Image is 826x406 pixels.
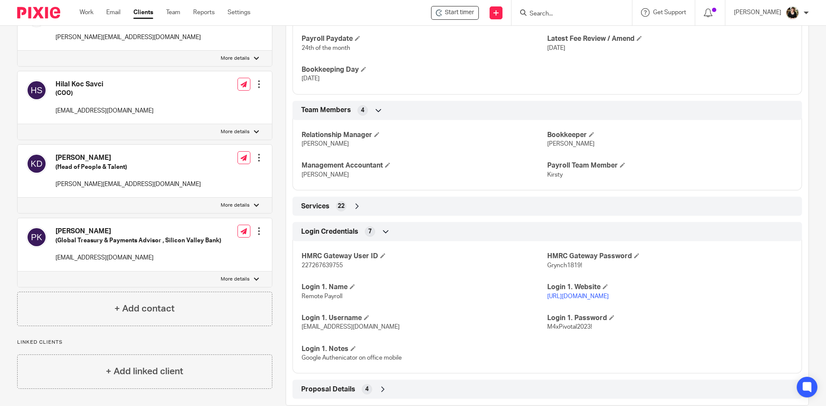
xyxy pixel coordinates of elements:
input: Search [529,10,606,18]
h4: HMRC Gateway Password [547,252,793,261]
span: 7 [368,227,372,236]
span: M4xPivotal2023! [547,324,592,330]
a: Settings [228,8,250,17]
p: Linked clients [17,339,272,346]
span: Remote Payroll [302,293,342,299]
h4: Management Accountant [302,161,547,170]
h4: Login 1. Username [302,314,547,323]
div: Pivotal Future Ltd [431,6,479,20]
h4: Bookkeeping Day [302,65,547,74]
span: Start timer [445,8,474,17]
h4: Login 1. Name [302,283,547,292]
h4: Login 1. Notes [302,345,547,354]
p: More details [221,55,250,62]
span: [PERSON_NAME] [302,172,349,178]
p: [EMAIL_ADDRESS][DOMAIN_NAME] [55,253,221,262]
h5: (Global Treasury & Payments Advisor , Silicon Valley Bank) [55,236,221,245]
h4: HMRC Gateway User ID [302,252,547,261]
span: [EMAIL_ADDRESS][DOMAIN_NAME] [302,324,400,330]
span: 24th of the month [302,45,350,51]
h4: Relationship Manager [302,131,547,140]
p: More details [221,276,250,283]
h4: Hilal Koc Savci [55,80,154,89]
h4: Login 1. Password [547,314,793,323]
img: svg%3E [26,80,47,101]
span: Proposal Details [301,385,355,394]
h4: + Add contact [114,302,175,315]
p: [PERSON_NAME] [734,8,781,17]
a: Work [80,8,93,17]
span: 4 [361,106,364,115]
p: [EMAIL_ADDRESS][DOMAIN_NAME] [55,107,154,115]
p: [PERSON_NAME][EMAIL_ADDRESS][DOMAIN_NAME] [55,33,201,42]
h4: [PERSON_NAME] [55,227,221,236]
h4: Latest Fee Review / Amend [547,34,793,43]
a: Reports [193,8,215,17]
span: [PERSON_NAME] [302,141,349,147]
span: Team Members [301,106,351,115]
span: 22 [338,202,345,211]
h4: + Add linked client [106,365,183,378]
a: Clients [133,8,153,17]
h4: Payroll Team Member [547,161,793,170]
span: Login Credentials [301,227,358,236]
h4: Bookkeeper [547,131,793,140]
img: svg%3E [26,227,47,247]
a: [URL][DOMAIN_NAME] [547,293,609,299]
span: Get Support [653,9,686,15]
img: Pixie [17,7,60,18]
img: Helen%20Campbell.jpeg [786,6,799,20]
span: Google Authenicator on office mobile [302,355,402,361]
p: More details [221,202,250,209]
h4: Payroll Paydate [302,34,547,43]
span: 227267639755 [302,263,343,269]
span: [DATE] [302,76,320,82]
span: [DATE] [547,45,565,51]
h5: (Head of People & Talent) [55,163,201,171]
h4: [PERSON_NAME] [55,153,201,162]
img: svg%3E [26,153,47,174]
span: [PERSON_NAME] [547,141,595,147]
a: Email [106,8,120,17]
span: Grynch1819! [547,263,582,269]
p: More details [221,128,250,135]
p: [PERSON_NAME][EMAIL_ADDRESS][DOMAIN_NAME] [55,180,201,189]
span: Services [301,202,330,211]
span: Kirsty [547,172,563,178]
h5: (COO) [55,89,154,98]
a: Team [166,8,180,17]
span: 4 [365,385,369,394]
h4: Login 1. Website [547,283,793,292]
